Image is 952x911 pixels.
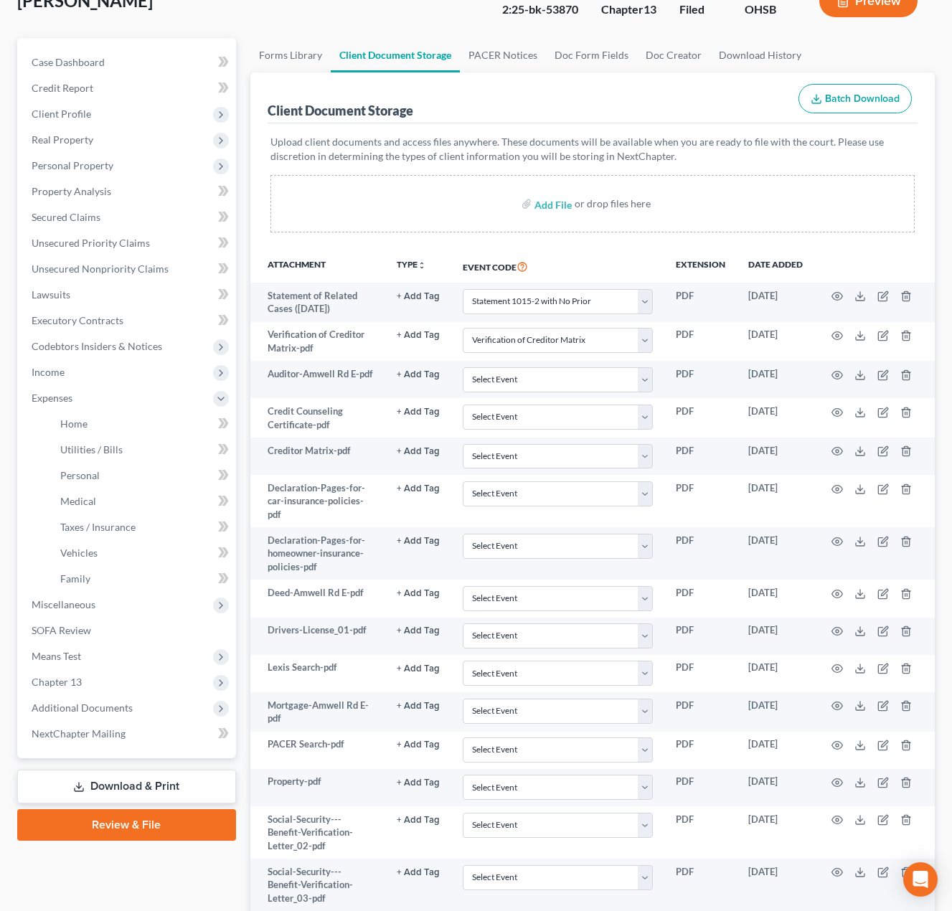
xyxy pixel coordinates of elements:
[397,407,440,417] button: + Add Tag
[32,56,105,68] span: Case Dashboard
[664,769,737,806] td: PDF
[32,624,91,636] span: SOFA Review
[737,859,814,911] td: [DATE]
[250,618,385,655] td: Drivers-License_01-pdf
[397,813,440,826] a: + Add Tag
[250,655,385,692] td: Lexis Search-pdf
[397,292,440,301] button: + Add Tag
[737,580,814,617] td: [DATE]
[397,626,440,636] button: + Add Tag
[49,463,236,488] a: Personal
[737,618,814,655] td: [DATE]
[664,527,737,580] td: PDF
[737,475,814,527] td: [DATE]
[664,806,737,859] td: PDF
[397,661,440,674] a: + Add Tag
[60,521,136,533] span: Taxes / Insurance
[32,237,150,249] span: Unsecured Priority Claims
[32,392,72,404] span: Expenses
[32,314,123,326] span: Executory Contracts
[250,398,385,438] td: Credit Counseling Certificate-pdf
[32,340,162,352] span: Codebtors Insiders & Notices
[32,366,65,378] span: Income
[397,775,440,788] a: + Add Tag
[397,534,440,547] a: + Add Tag
[397,481,440,495] a: + Add Tag
[60,547,98,559] span: Vehicles
[397,328,440,341] a: + Add Tag
[397,370,440,379] button: + Add Tag
[32,263,169,275] span: Unsecured Nonpriority Claims
[664,322,737,362] td: PDF
[601,1,656,18] div: Chapter
[397,865,440,879] a: + Add Tag
[825,93,900,105] span: Batch Download
[20,230,236,256] a: Unsecured Priority Claims
[397,816,440,825] button: + Add Tag
[32,185,111,197] span: Property Analysis
[418,261,426,270] i: unfold_more
[737,806,814,859] td: [DATE]
[710,38,810,72] a: Download History
[397,737,440,751] a: + Add Tag
[20,75,236,101] a: Credit Report
[32,211,100,223] span: Secured Claims
[32,82,93,94] span: Credit Report
[17,770,236,803] a: Download & Print
[32,676,82,688] span: Chapter 13
[250,322,385,362] td: Verification of Creditor Matrix-pdf
[664,618,737,655] td: PDF
[49,437,236,463] a: Utilities / Bills
[397,586,440,600] a: + Add Tag
[32,159,113,171] span: Personal Property
[737,283,814,322] td: [DATE]
[397,702,440,711] button: + Add Tag
[60,443,123,455] span: Utilities / Bills
[270,135,915,164] p: Upload client documents and access files anywhere. These documents will be available when you are...
[268,102,413,119] div: Client Document Storage
[737,322,814,362] td: [DATE]
[32,702,133,714] span: Additional Documents
[664,398,737,438] td: PDF
[737,398,814,438] td: [DATE]
[745,1,796,18] div: OHSB
[664,250,737,283] th: Extension
[60,572,90,585] span: Family
[60,469,100,481] span: Personal
[502,1,578,18] div: 2:25-bk-53870
[60,495,96,507] span: Medical
[250,361,385,398] td: Auditor-Amwell Rd E-pdf
[32,598,95,610] span: Miscellaneous
[737,732,814,769] td: [DATE]
[20,308,236,334] a: Executory Contracts
[250,692,385,732] td: Mortgage-Amwell Rd E-pdf
[664,475,737,527] td: PDF
[32,650,81,662] span: Means Test
[49,514,236,540] a: Taxes / Insurance
[664,361,737,398] td: PDF
[737,692,814,732] td: [DATE]
[397,623,440,637] a: + Add Tag
[17,809,236,841] a: Review & File
[32,288,70,301] span: Lawsuits
[664,283,737,322] td: PDF
[644,2,656,16] span: 13
[250,580,385,617] td: Deed-Amwell Rd E-pdf
[20,282,236,308] a: Lawsuits
[250,859,385,911] td: Social-Security---Benefit-Verification-Letter_03-pdf
[397,537,440,546] button: + Add Tag
[250,438,385,475] td: Creditor Matrix-pdf
[546,38,637,72] a: Doc Form Fields
[250,806,385,859] td: Social-Security---Benefit-Verification-Letter_02-pdf
[32,108,91,120] span: Client Profile
[397,289,440,303] a: + Add Tag
[397,868,440,877] button: + Add Tag
[575,197,651,211] div: or drop files here
[60,417,88,430] span: Home
[664,732,737,769] td: PDF
[20,204,236,230] a: Secured Claims
[49,540,236,566] a: Vehicles
[664,438,737,475] td: PDF
[20,618,236,643] a: SOFA Review
[737,250,814,283] th: Date added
